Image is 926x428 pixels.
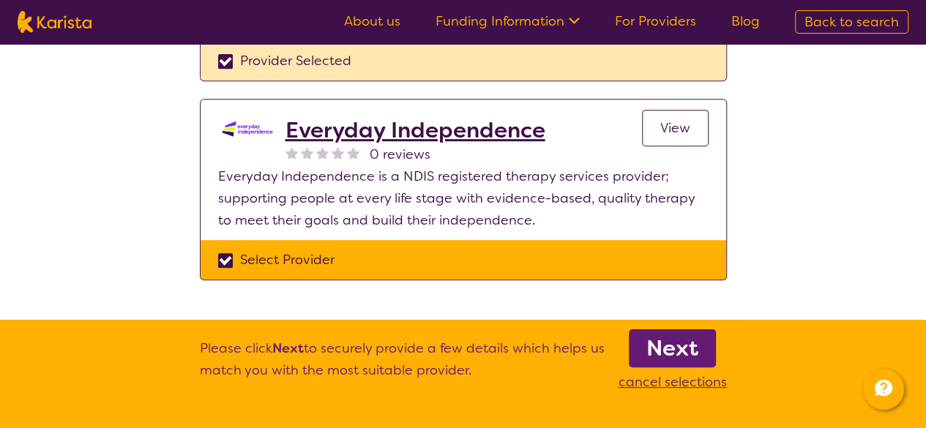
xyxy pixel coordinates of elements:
p: Please click to securely provide a few details which helps us match you with the most suitable pr... [200,337,605,393]
a: About us [344,12,400,30]
p: Everyday Independence is a NDIS registered therapy services provider; supporting people at every ... [218,165,709,231]
a: For Providers [615,12,696,30]
span: Back to search [804,13,899,31]
p: cancel selections [619,371,727,393]
img: nonereviewstar [316,146,329,159]
a: Funding Information [436,12,580,30]
span: 0 reviews [370,143,430,165]
img: kdssqoqrr0tfqzmv8ac0.png [218,117,277,140]
a: Everyday Independence [285,117,545,143]
img: nonereviewstar [332,146,344,159]
a: Next [629,329,716,367]
img: nonereviewstar [347,146,359,159]
a: View [642,110,709,146]
b: Next [646,334,698,363]
button: Channel Menu [863,369,904,410]
span: View [660,119,690,137]
a: Back to search [795,10,908,34]
img: nonereviewstar [285,146,298,159]
img: nonereviewstar [301,146,313,159]
a: Blog [731,12,760,30]
img: Karista logo [18,11,92,33]
b: Next [272,339,304,357]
